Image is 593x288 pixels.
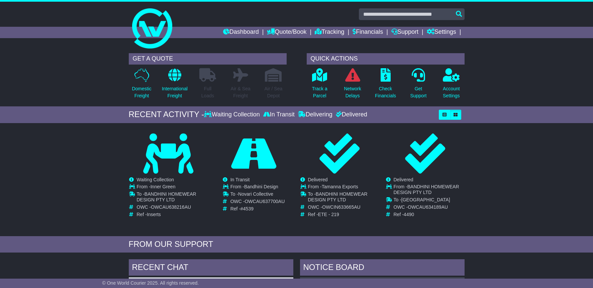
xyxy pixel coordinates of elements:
div: Delivering [296,111,334,118]
td: OWC - [394,204,464,212]
span: OWCIN633665AU [322,204,360,210]
span: Delivered [394,177,413,182]
div: GET A QUOTE [129,53,287,65]
a: CheckFinancials [375,68,396,103]
p: Air / Sea Depot [265,85,283,99]
span: BANDHINI HOMEWEAR DESIGN PTY LTD [308,191,368,202]
td: Ref - [137,212,207,217]
div: In Transit [262,111,296,118]
td: To - [394,197,464,204]
span: © One World Courier 2025. All rights reserved. [102,280,199,286]
a: Support [391,27,418,38]
td: From - [137,184,207,191]
span: Novari Collective [238,191,273,197]
span: [GEOGRAPHIC_DATA] [401,197,450,202]
span: BANDHINI HOMEWEAR DESIGN PTY LTD [394,184,459,195]
td: From - [308,184,379,191]
div: FROM OUR SUPPORT [129,239,465,249]
a: Financials [353,27,383,38]
p: Track a Parcel [312,85,327,99]
div: Waiting Collection [204,111,261,118]
td: To - [137,191,207,204]
p: Check Financials [375,85,396,99]
div: QUICK ACTIONS [307,53,465,65]
a: NetworkDelays [343,68,361,103]
span: Tamanna Exports [322,184,358,189]
a: DomesticFreight [131,68,152,103]
a: Dashboard [223,27,259,38]
div: RECENT CHAT [129,259,293,277]
span: ETE - 219 [318,212,339,217]
span: OWCAU638216AU [151,204,191,210]
td: OWC - [230,199,285,206]
p: Account Settings [443,85,460,99]
p: Domestic Freight [132,85,151,99]
a: Tracking [315,27,344,38]
td: To - [308,191,379,204]
a: GetSupport [410,68,427,103]
span: In Transit [230,177,250,182]
span: Delivered [308,177,328,182]
p: International Freight [162,85,188,99]
td: From - [230,184,285,191]
p: Air & Sea Freight [231,85,251,99]
div: NOTICE BOARD [300,259,465,277]
td: Ref - [230,206,285,212]
td: To - [230,191,285,199]
a: Track aParcel [312,68,328,103]
p: Network Delays [344,85,361,99]
div: Delivered [334,111,367,118]
p: Full Loads [199,85,216,99]
a: Settings [427,27,456,38]
span: OWCAU634189AU [408,204,448,210]
td: Ref - [308,212,379,217]
span: #4539 [240,206,254,211]
span: BANDHINI HOMEWEAR DESIGN PTY LTD [137,191,196,202]
a: InternationalFreight [162,68,188,103]
td: OWC - [308,204,379,212]
span: Waiting Collection [137,177,174,182]
td: Ref - [394,212,464,217]
span: Inserts [147,212,161,217]
td: OWC - [137,204,207,212]
td: From - [394,184,464,197]
span: 4490 [404,212,414,217]
span: Bandhini Design [244,184,278,189]
a: AccountSettings [442,68,460,103]
div: RECENT ACTIVITY - [129,110,204,119]
span: OWCAU637700AU [244,199,285,204]
span: Inner Green [151,184,176,189]
a: Quote/Book [267,27,306,38]
p: Get Support [410,85,426,99]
